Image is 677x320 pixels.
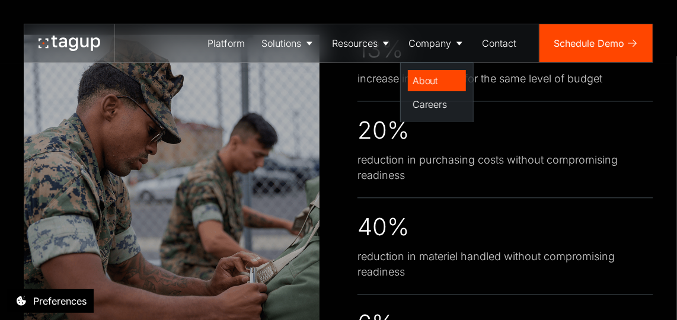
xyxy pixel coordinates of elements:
div: Resources [332,36,378,50]
div: Schedule Demo [554,36,624,50]
a: Resources [324,24,400,62]
a: Platform [199,24,253,62]
a: Careers [408,94,466,115]
div: reduction in materiel handled without compromising readiness [357,249,653,280]
div: 40% [357,212,409,242]
div: About [413,73,461,88]
a: Solutions [253,24,324,62]
div: 20% [357,116,409,145]
div: Solutions [261,36,301,50]
a: Schedule Demo [539,24,653,62]
a: Contact [474,24,525,62]
div: Company [408,36,451,50]
a: About [408,70,466,91]
a: Company [400,24,474,62]
div: Careers [413,97,461,111]
div: reduction in purchasing costs without compromising readiness [357,152,653,183]
div: Platform [207,36,245,50]
div: Contact [482,36,516,50]
div: Preferences [33,294,87,308]
div: increase in readiness for the same level of budget [357,71,602,87]
nav: Company [400,62,474,123]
